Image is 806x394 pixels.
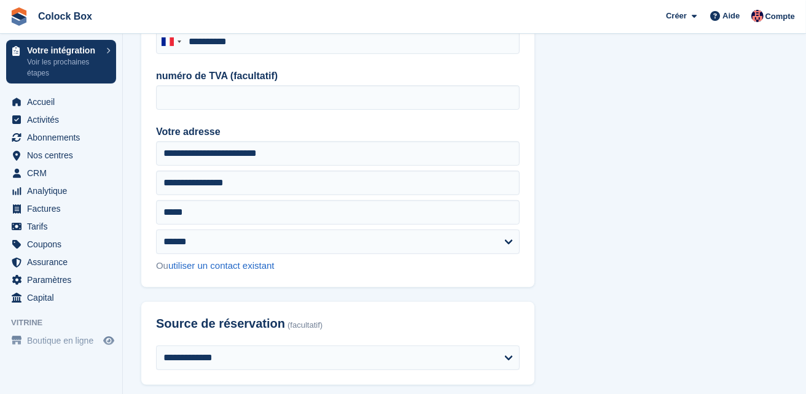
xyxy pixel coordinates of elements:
[10,7,28,26] img: stora-icon-8386f47178a22dfd0bd8f6a31ec36ba5ce8667c1dd55bd0f319d3a0aa187defe.svg
[6,129,116,146] a: menu
[6,40,116,83] a: Votre intégration Voir les prochaines étapes
[751,10,764,22] img: Christophe Cloysil
[156,317,285,331] span: Source de réservation
[11,317,122,329] span: Vitrine
[157,30,185,53] div: France: +33
[6,111,116,128] a: menu
[156,69,520,83] label: numéro de TVA (facultatif)
[27,200,101,217] span: Factures
[288,321,323,330] span: (facultatif)
[156,125,520,139] label: Votre adresse
[33,6,97,26] a: Colock Box
[156,259,520,273] div: Ou
[6,218,116,235] a: menu
[6,289,116,306] a: menu
[168,260,275,271] a: utiliser un contact existant
[765,10,795,23] span: Compte
[27,111,101,128] span: Activités
[27,129,101,146] span: Abonnements
[27,253,101,271] span: Assurance
[6,332,116,349] a: menu
[6,200,116,217] a: menu
[6,147,116,164] a: menu
[6,93,116,110] a: menu
[27,236,101,253] span: Coupons
[666,10,687,22] span: Créer
[6,271,116,288] a: menu
[27,182,101,199] span: Analytique
[27,147,101,164] span: Nos centres
[101,333,116,348] a: Boutique d'aperçu
[27,56,100,79] p: Voir les prochaines étapes
[27,332,101,349] span: Boutique en ligne
[6,164,116,182] a: menu
[6,236,116,253] a: menu
[27,164,101,182] span: CRM
[27,218,101,235] span: Tarifs
[6,253,116,271] a: menu
[6,182,116,199] a: menu
[27,271,101,288] span: Paramètres
[27,93,101,110] span: Accueil
[27,46,100,55] p: Votre intégration
[722,10,740,22] span: Aide
[27,289,101,306] span: Capital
